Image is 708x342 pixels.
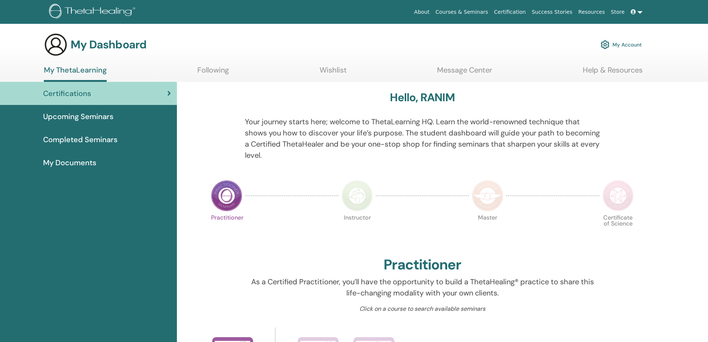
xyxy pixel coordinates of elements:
[602,180,634,211] img: Certificate of Science
[43,88,91,99] span: Certifications
[583,65,643,80] a: Help & Resources
[529,5,575,19] a: Success Stories
[44,33,68,57] img: generic-user-icon.jpg
[390,91,455,104] h3: Hello, RANIM
[384,256,461,274] h2: Practitioner
[491,5,528,19] a: Certification
[245,116,600,161] p: Your journey starts here; welcome to ThetaLearning HQ. Learn the world-renowned technique that sh...
[197,65,229,80] a: Following
[320,65,347,80] a: Wishlist
[602,215,634,246] p: Certificate of Science
[342,215,373,246] p: Instructor
[437,65,492,80] a: Message Center
[43,157,96,168] span: My Documents
[472,215,503,246] p: Master
[245,304,600,313] p: Click on a course to search available seminars
[211,215,242,246] p: Practitioner
[71,38,146,51] h3: My Dashboard
[43,111,113,122] span: Upcoming Seminars
[608,5,628,19] a: Store
[342,180,373,211] img: Instructor
[245,276,600,298] p: As a Certified Practitioner, you’ll have the opportunity to build a ThetaHealing® practice to sha...
[601,38,610,51] img: cog.svg
[44,65,107,82] a: My ThetaLearning
[211,180,242,211] img: Practitioner
[575,5,608,19] a: Resources
[49,4,138,20] img: logo.png
[472,180,503,211] img: Master
[411,5,432,19] a: About
[43,134,117,145] span: Completed Seminars
[601,36,642,53] a: My Account
[433,5,491,19] a: Courses & Seminars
